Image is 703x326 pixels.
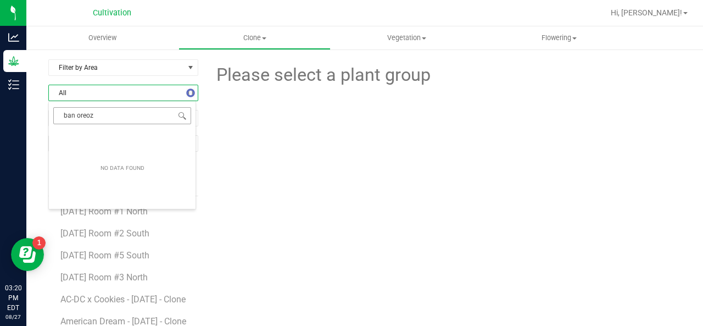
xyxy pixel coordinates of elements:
[11,238,44,271] iframe: Resource center
[94,158,150,179] div: NO DATA FOUND
[331,26,483,49] a: Vegetation
[8,56,19,67] inline-svg: Grow
[93,8,131,18] span: Cultivation
[49,85,184,101] span: All
[215,62,431,89] span: Please select a plant group
[48,85,198,101] span: NO DATA FOUND
[483,26,635,49] a: Flowering
[5,283,21,313] p: 03:20 PM EDT
[74,33,131,43] span: Overview
[184,60,198,75] span: select
[60,206,148,217] span: [DATE] Room #1 North
[331,33,482,43] span: Vegetation
[8,32,19,43] inline-svg: Analytics
[53,107,191,124] input: NO DATA FOUND
[178,26,331,49] a: Clone
[179,33,330,43] span: Clone
[484,33,635,43] span: Flowering
[60,272,148,283] span: [DATE] Room #3 North
[26,26,178,49] a: Overview
[49,60,184,75] span: Filter by Area
[60,228,149,239] span: [DATE] Room #2 South
[8,79,19,90] inline-svg: Inventory
[32,236,46,250] iframe: Resource center unread badge
[611,8,682,17] span: Hi, [PERSON_NAME]!
[60,250,149,261] span: [DATE] Room #5 South
[60,294,186,305] span: AC-DC x Cookies - [DATE] - Clone
[5,313,21,321] p: 08/27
